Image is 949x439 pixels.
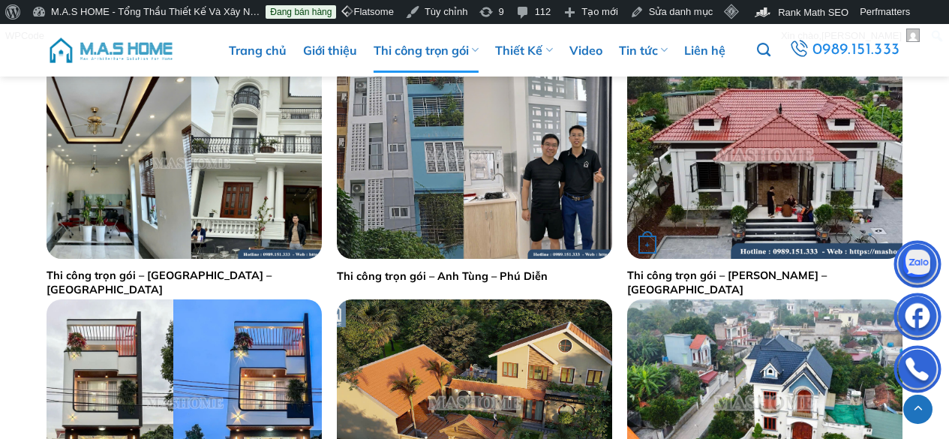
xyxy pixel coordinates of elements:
[495,28,552,73] a: Thiết Kế
[337,53,612,259] img: Thi công trọn gói - Anh Tùng - Phú Diễn | MasHome
[569,28,602,73] a: Video
[303,28,357,73] a: Giới thiệu
[47,53,322,259] img: Thi công trọn gói - Anh Thăng - Bắc Ninh | MasHome
[895,296,940,341] img: Facebook
[638,236,656,254] strong: +
[684,28,725,73] a: Liên hệ
[757,35,770,66] a: Tìm kiếm
[47,28,175,73] img: M.A.S HOME – Tổng Thầu Thiết Kế Và Xây Nhà Trọn Gói
[627,53,902,259] img: Thi công trọn gói anh Vũ - Hà Nam | MasHome
[229,28,287,73] a: Trang chủ
[821,30,902,41] span: [PERSON_NAME]
[374,28,479,73] a: Thi công trọn gói
[337,269,548,284] a: Thi công trọn gói – Anh Tùng – Phú Diễn
[627,269,902,296] a: Thi công trọn gói – [PERSON_NAME] – [GEOGRAPHIC_DATA]
[266,5,336,19] a: Đang bán hàng
[776,24,926,48] a: Xin chào,
[619,28,668,73] a: Tin tức
[895,244,940,289] img: Zalo
[787,37,902,64] a: 0989.151.333
[812,38,900,63] span: 0989.151.333
[638,233,656,256] div: Đọc tiếp
[778,7,848,18] span: Rank Math SEO
[895,349,940,394] img: Phone
[903,395,932,424] a: Lên đầu trang
[47,269,322,296] a: Thi công trọn gói – [GEOGRAPHIC_DATA] – [GEOGRAPHIC_DATA]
